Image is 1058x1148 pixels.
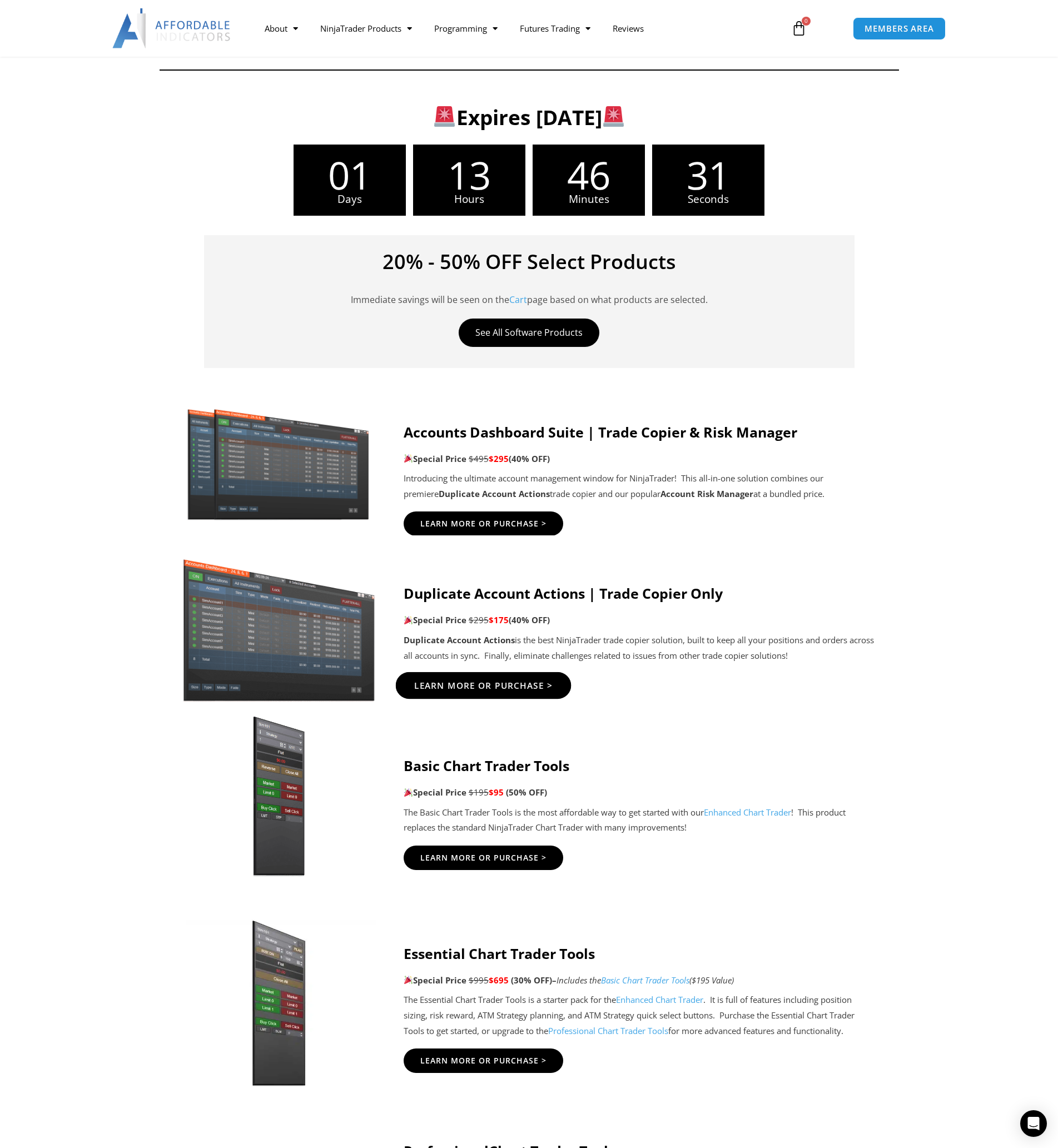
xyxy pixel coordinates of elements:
[774,12,823,44] a: 0
[221,277,838,307] p: Immediate savings will be seen on the page based on what products are selected.
[459,319,599,347] a: See All Software Products
[533,194,645,205] span: Minutes
[469,453,489,464] span: $495
[404,944,595,963] strong: Essential Chart Trader Tools
[404,788,413,797] img: 🎉
[254,16,778,41] nav: Menu
[802,17,811,26] span: 0
[603,106,624,127] img: 🚨
[182,547,376,702] img: Screenshot 2024-08-26 15414455555 | Affordable Indicators – NinjaTrader
[557,975,734,986] i: Includes the ($195 Value)
[404,454,413,463] img: 🎉
[182,920,376,1086] img: Essential-Chart-Trader-Toolsjpg | Affordable Indicators – NinjaTrader
[294,156,406,194] span: 01
[509,614,550,625] b: (40% OFF)
[469,975,489,986] span: $995
[420,854,547,862] span: Learn More Or Purchase >
[506,787,547,798] span: (50% OFF)
[548,1025,668,1036] a: Professional Chart Trader Tools
[509,453,550,464] b: (40% OFF)
[434,106,455,127] img: 🚨
[414,681,553,689] span: Learn More Or Purchase >
[423,16,509,41] a: Programming
[533,156,645,194] span: 46
[404,992,877,1039] p: The Essential Chart Trader Tools is a starter pack for the . It is full of features including pos...
[395,672,571,699] a: Learn More Or Purchase >
[616,994,703,1005] a: Enhanced Chart Trader
[413,194,525,205] span: Hours
[294,194,406,205] span: Days
[489,787,504,798] span: $95
[420,520,547,528] span: Learn More Or Purchase >
[404,787,466,798] strong: Special Price
[652,194,764,205] span: Seconds
[1020,1110,1047,1137] div: Open Intercom Messenger
[853,17,946,40] a: MEMBERS AREA
[469,787,489,798] span: $195
[404,585,877,602] h4: Duplicate Account Actions | Trade Copier Only
[404,976,413,984] img: 🎉
[404,975,466,986] strong: Special Price
[404,1048,563,1073] a: Learn More Or Purchase >
[865,24,934,33] span: MEMBERS AREA
[221,252,838,272] h4: 20% - 50% OFF Select Products
[704,807,791,818] a: Enhanced Chart Trader
[404,614,466,625] strong: Special Price
[509,16,602,41] a: Futures Trading
[509,294,527,306] a: Cart
[511,975,557,986] b: (30% OFF)
[404,756,569,775] strong: Basic Chart Trader Tools
[652,156,764,194] span: 31
[404,616,413,624] img: 🎉
[404,471,877,502] p: Introducing the ultimate account management window for NinjaTrader! This all-in-one solution comb...
[552,975,557,986] strong: –
[404,423,797,441] strong: Accounts Dashboard Suite | Trade Copier & Risk Manager
[404,633,877,664] p: is the best NinjaTrader trade copier solution, built to keep all your positions and orders across...
[413,156,525,194] span: 13
[254,16,309,41] a: About
[489,975,509,986] span: $695
[660,488,753,499] strong: Account Risk Manager
[404,634,515,645] strong: Duplicate Account Actions
[404,805,877,836] p: The Basic Chart Trader Tools is the most affordable way to get started with our ! This product re...
[469,614,489,625] span: $295
[439,488,550,499] strong: Duplicate Account Actions
[601,975,689,986] a: Basic Chart Trader Tools
[182,713,376,880] img: BasicTools | Affordable Indicators – NinjaTrader
[404,453,466,464] strong: Special Price
[489,453,509,464] span: $295
[112,8,232,48] img: LogoAI | Affordable Indicators – NinjaTrader
[420,1057,547,1065] span: Learn More Or Purchase >
[602,16,655,41] a: Reviews
[404,511,563,536] a: Learn More Or Purchase >
[489,614,509,625] span: $175
[177,104,881,131] h3: Expires [DATE]
[182,404,376,522] img: Screenshot 2024-11-20 151221 | Affordable Indicators – NinjaTrader
[404,846,563,870] a: Learn More Or Purchase >
[309,16,423,41] a: NinjaTrader Products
